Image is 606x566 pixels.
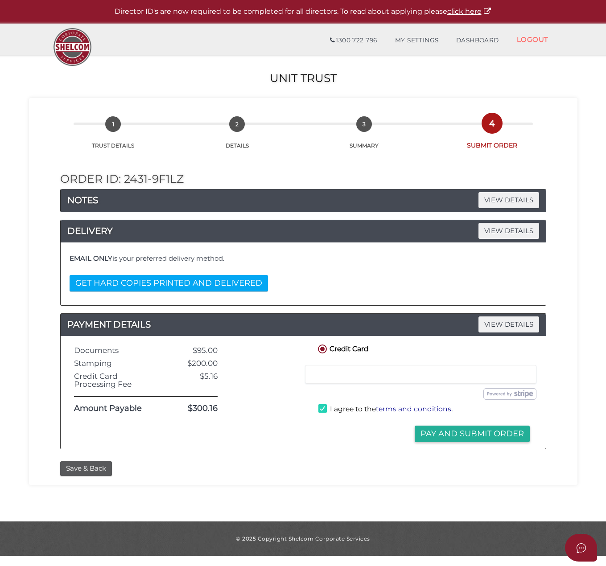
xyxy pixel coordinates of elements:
div: Credit Card Processing Fee [67,372,168,389]
iframe: Secure card payment input frame [311,370,531,378]
a: LOGOUT [508,30,557,49]
a: click here [447,7,492,16]
button: Pay and Submit Order [415,426,530,442]
div: Amount Payable [67,404,168,413]
a: MY SETTINGS [386,32,448,49]
a: 3SUMMARY [299,126,429,149]
h4: NOTES [61,193,546,207]
span: VIEW DETAILS [478,192,539,208]
span: 1 [105,116,121,132]
button: GET HARD COPIES PRINTED AND DELIVERED [70,275,268,291]
button: Open asap [565,534,597,562]
b: EMAIL ONLY [70,254,112,262]
a: DELIVERYVIEW DETAILS [61,224,546,238]
a: NOTESVIEW DETAILS [61,193,546,207]
div: $200.00 [168,359,225,368]
div: $95.00 [168,346,225,355]
a: 2DETAILS [175,126,299,149]
span: 4 [484,115,500,131]
div: Stamping [67,359,168,368]
a: terms and conditions [376,405,451,413]
img: Logo [49,24,96,70]
label: Credit Card [316,343,369,354]
label: I agree to the . [318,404,453,415]
span: 3 [356,116,372,132]
span: 2 [229,116,245,132]
h4: PAYMENT DETAILS [61,317,546,332]
p: Director ID's are now required to be completed for all directors. To read about applying please [22,7,584,17]
h2: Order ID: 2431-9f1lZ [60,173,546,185]
span: VIEW DETAILS [478,223,539,238]
div: $5.16 [168,372,225,389]
h4: DELIVERY [61,224,546,238]
span: VIEW DETAILS [478,316,539,332]
h4: is your preferred delivery method. [70,255,537,262]
a: DASHBOARD [447,32,508,49]
a: 1TRUST DETAILS [51,126,175,149]
div: © 2025 Copyright Shelcom Corporate Services [36,535,571,542]
a: 4SUBMIT ORDER [429,125,555,150]
a: PAYMENT DETAILSVIEW DETAILS [61,317,546,332]
div: $300.16 [168,404,225,413]
div: Documents [67,346,168,355]
button: Save & Back [60,461,112,476]
a: 1300 722 796 [321,32,386,49]
img: stripe.png [483,388,536,400]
